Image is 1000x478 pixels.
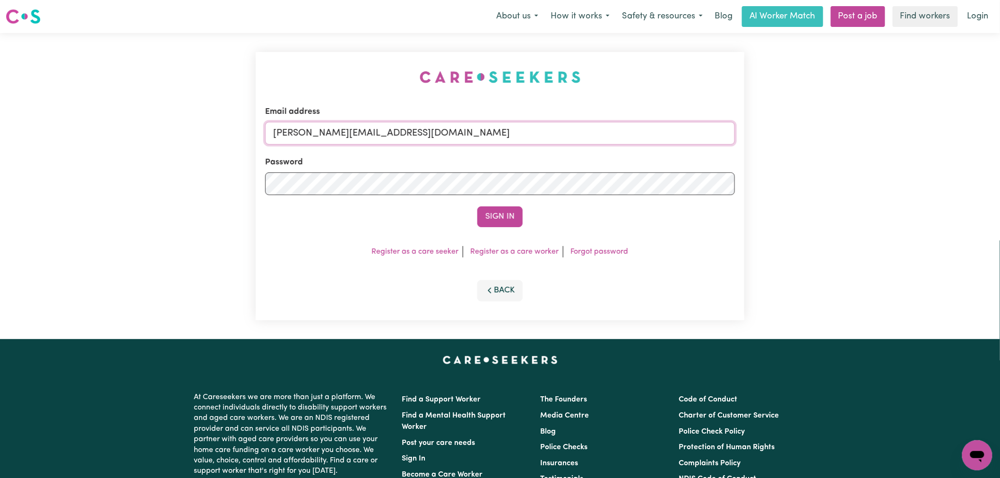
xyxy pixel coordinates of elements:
[742,6,823,27] a: AI Worker Match
[540,444,587,451] a: Police Checks
[471,248,559,256] a: Register as a care worker
[616,7,709,26] button: Safety & resources
[544,7,616,26] button: How it works
[6,6,41,27] a: Careseekers logo
[571,248,629,256] a: Forgot password
[402,412,506,431] a: Find a Mental Health Support Worker
[962,6,994,27] a: Login
[477,206,523,227] button: Sign In
[402,396,481,403] a: Find a Support Worker
[679,412,779,419] a: Charter of Customer Service
[540,396,587,403] a: The Founders
[679,396,738,403] a: Code of Conduct
[679,428,745,435] a: Police Check Policy
[679,444,775,451] a: Protection of Human Rights
[372,248,459,256] a: Register as a care seeker
[477,280,523,301] button: Back
[490,7,544,26] button: About us
[893,6,958,27] a: Find workers
[709,6,738,27] a: Blog
[402,455,425,462] a: Sign In
[265,156,303,168] label: Password
[402,439,475,447] a: Post your care needs
[6,8,41,25] img: Careseekers logo
[679,460,741,467] a: Complaints Policy
[265,122,735,145] input: Email address
[831,6,885,27] a: Post a job
[443,356,558,364] a: Careseekers home page
[962,440,992,470] iframe: Button to launch messaging window
[540,412,589,419] a: Media Centre
[265,106,320,118] label: Email address
[540,428,556,435] a: Blog
[540,460,578,467] a: Insurances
